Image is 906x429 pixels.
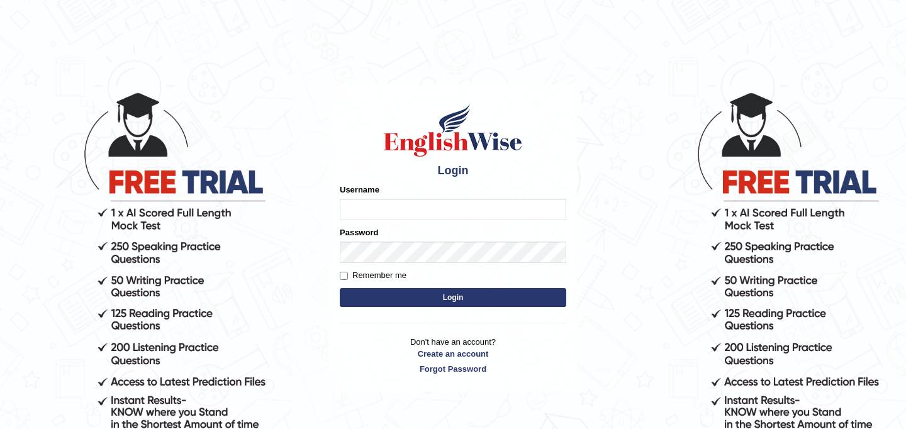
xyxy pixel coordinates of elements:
img: Logo of English Wise sign in for intelligent practice with AI [381,102,525,159]
a: Forgot Password [340,363,566,375]
button: Login [340,288,566,307]
h4: Login [340,165,566,177]
input: Remember me [340,272,348,280]
label: Password [340,226,378,238]
label: Username [340,184,379,196]
label: Remember me [340,269,406,282]
p: Don't have an account? [340,336,566,375]
a: Create an account [340,348,566,360]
